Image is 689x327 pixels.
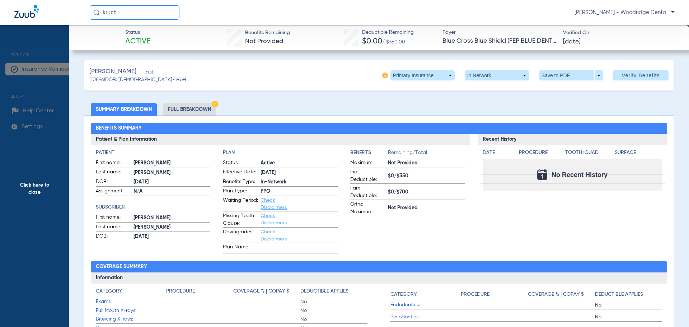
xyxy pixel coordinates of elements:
span: [DATE] [563,37,581,46]
span: No [595,302,662,309]
span: [DATE] [133,233,211,240]
span: [PERSON_NAME] [133,214,211,222]
span: First name: [96,214,131,222]
span: $0/$350 [388,172,465,180]
span: $0/$700 [388,188,465,196]
app-breakdown-title: Deductible Applies [595,288,662,301]
h2: Benefits Summary [91,123,667,134]
span: No [300,298,367,305]
h4: Category [390,291,417,298]
app-breakdown-title: Procedure [166,288,233,298]
h4: Surface [615,149,662,157]
span: Periodontics: [390,313,461,321]
span: DOB: [96,178,131,187]
h3: Recent History [478,134,667,145]
li: Full Breakdown [163,103,216,116]
span: Verified On [563,29,678,37]
a: Check Disclaimers [261,198,287,210]
span: [PERSON_NAME] [89,67,136,76]
input: Search for patients [90,5,179,20]
img: Search Icon [93,9,100,16]
h4: Subscriber [96,204,211,211]
span: First name: [96,159,131,168]
h4: Plan [223,149,338,157]
span: Plan Type: [223,187,258,196]
span: Last name: [96,168,131,177]
app-breakdown-title: Date [483,149,513,159]
span: Missing Tooth Clause: [223,212,258,227]
span: Ortho Maximum: [350,201,385,216]
h2: Coverage Summary [91,261,667,272]
span: [PERSON_NAME] - Woodridge Dental [575,9,675,16]
span: Not Provided [388,204,465,212]
span: Assignment: [96,187,131,196]
a: Check Disclaimers [261,213,287,225]
h4: Deductible Applies [300,288,348,295]
span: [PERSON_NAME] [133,224,211,231]
span: Waiting Period: [223,197,258,211]
span: [PERSON_NAME] [133,159,211,167]
span: N/A [133,188,211,195]
h4: Procedure [166,288,195,295]
img: Zuub Logo [14,5,39,18]
app-breakdown-title: Benefits [350,149,388,159]
span: No [595,313,662,321]
span: Bitewing X-rays: [96,316,166,323]
span: Not Provided [388,159,465,167]
span: [PERSON_NAME] [133,169,211,177]
span: Active [125,37,150,47]
a: Check Disclaimers [261,229,287,242]
span: Remaining/Total [388,149,465,159]
app-breakdown-title: Deductible Applies [300,288,367,298]
app-breakdown-title: Surface [615,149,662,159]
span: Full Mouth X-rays: [96,307,166,314]
span: Blue Cross Blue Shield (FEP BLUE DENTAL) [442,37,557,46]
button: In Network [465,70,529,80]
h4: Patient [96,149,211,157]
li: Summary Breakdown [91,103,157,116]
h3: Patient & Plan Information [91,134,470,145]
h4: Coverage % | Copay $ [528,291,584,298]
span: [DATE] [133,178,211,186]
span: Edit [145,69,152,76]
span: Not Provided [245,38,283,45]
app-breakdown-title: Coverage % | Copay $ [528,288,595,301]
h4: Procedure [461,291,489,298]
span: Active [261,159,338,167]
span: Payer [442,29,557,36]
span: / $350.00 [382,39,405,45]
h4: Date [483,149,513,157]
span: [DATE] [261,169,338,177]
button: Verify Benefits [613,70,669,80]
span: Last name: [96,223,131,232]
span: Downgrades: [223,228,258,243]
span: Ind. Deductible: [350,168,385,183]
span: No Recent History [552,171,608,178]
span: DOB: [96,233,131,241]
span: Fam. Deductible: [350,184,385,200]
button: Primary Insurance [390,70,455,80]
span: $0.00 [362,38,382,45]
h4: Deductible Applies [595,291,643,298]
span: Status [125,29,150,36]
app-breakdown-title: Tooth/Quad [565,149,613,159]
img: Hazard [212,101,218,107]
h4: Category [96,288,122,295]
h4: Procedure [519,149,563,157]
span: Benefits Type: [223,178,258,187]
button: Save to PDF [539,70,603,80]
h3: Information [91,272,667,284]
h4: Tooth/Quad [565,149,613,157]
span: Plan Name: [223,243,258,253]
h4: Coverage % | Copay $ [233,288,289,295]
span: No [300,316,367,323]
span: In-Network [261,178,338,186]
img: info-icon [382,73,388,78]
span: Status: [223,159,258,168]
span: Endodontics: [390,301,461,309]
span: Effective Date: [223,168,258,177]
span: No [300,307,367,314]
